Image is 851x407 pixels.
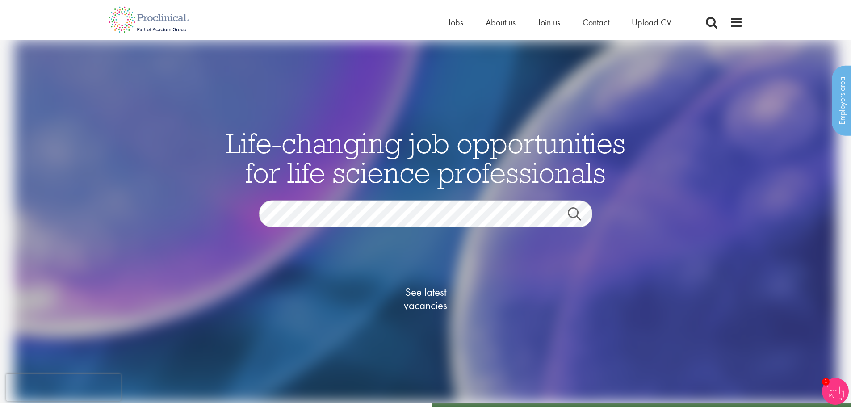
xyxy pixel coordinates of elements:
[448,17,463,28] a: Jobs
[822,378,830,386] span: 1
[632,17,671,28] a: Upload CV
[822,378,849,405] img: Chatbot
[381,250,470,348] a: See latestvacancies
[538,17,560,28] a: Join us
[226,125,625,190] span: Life-changing job opportunities for life science professionals
[14,40,837,403] img: candidate home
[6,374,121,401] iframe: reCAPTCHA
[561,207,599,225] a: Job search submit button
[381,285,470,312] span: See latest vacancies
[486,17,516,28] a: About us
[583,17,609,28] a: Contact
